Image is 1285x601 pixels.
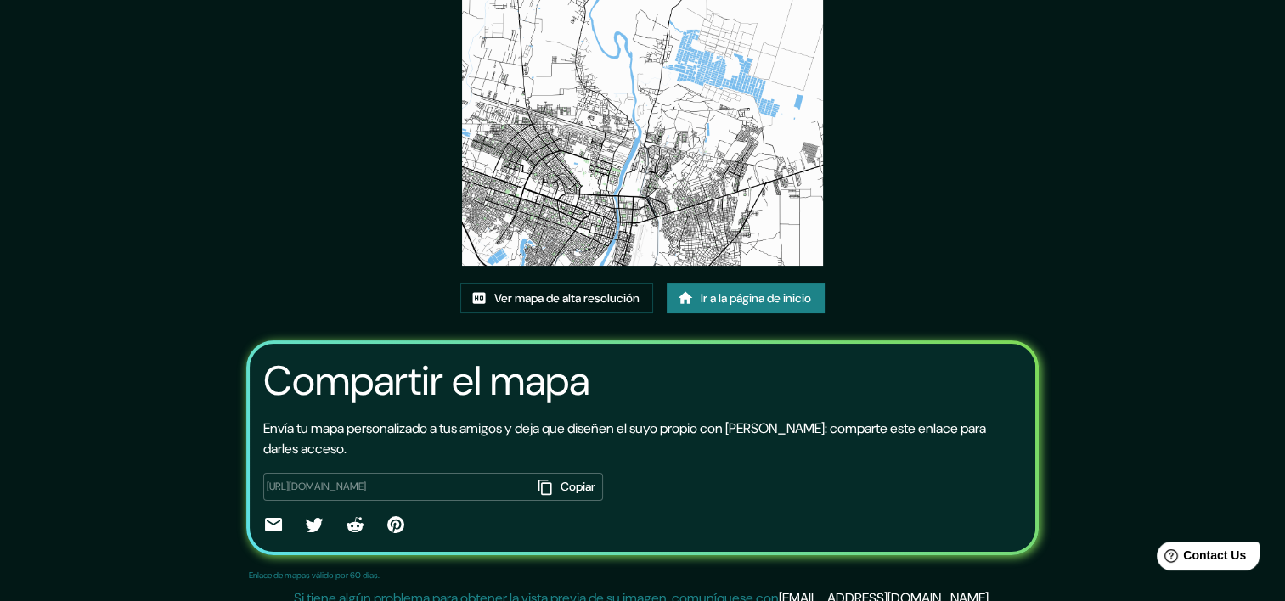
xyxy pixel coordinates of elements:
h3: Compartir el mapa [263,357,589,405]
p: Enlace de mapas válido por 60 días. [249,569,380,581]
font: Ir a la página de inicio [701,288,811,309]
iframe: Help widget launcher [1134,535,1266,582]
p: Envía tu mapa personalizado a tus amigos y deja que diseñen el suyo propio con [PERSON_NAME]: com... [263,418,1022,459]
font: Copiar [561,476,595,497]
button: Copiar [533,473,603,501]
a: Ver mapa de alta resolución [460,283,653,314]
font: Ver mapa de alta resolución [494,288,640,309]
a: Ir a la página de inicio [667,283,825,314]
